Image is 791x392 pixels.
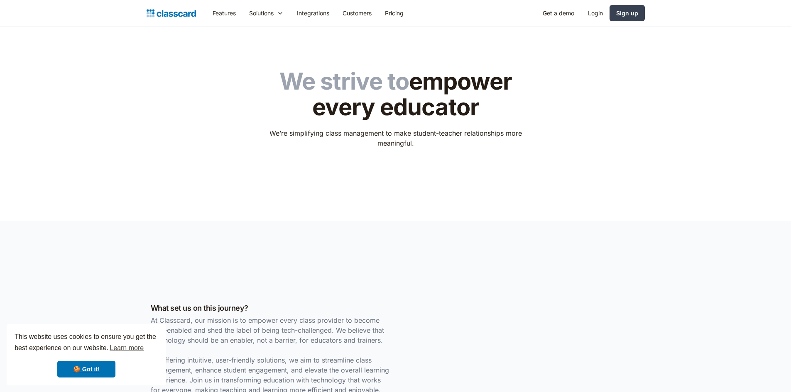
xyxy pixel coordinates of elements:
[610,5,645,21] a: Sign up
[57,361,115,377] a: dismiss cookie message
[15,332,158,354] span: This website uses cookies to ensure you get the best experience on our website.
[264,69,527,120] h1: empower every educator
[336,4,378,22] a: Customers
[536,4,581,22] a: Get a demo
[151,302,392,314] h3: What set us on this journey?
[147,7,196,19] a: home
[264,128,527,148] p: We’re simplifying class management to make student-teacher relationships more meaningful.
[378,4,410,22] a: Pricing
[290,4,336,22] a: Integrations
[7,324,166,385] div: cookieconsent
[249,9,274,17] div: Solutions
[242,4,290,22] div: Solutions
[279,67,409,95] span: We strive to
[108,342,145,354] a: learn more about cookies
[581,4,610,22] a: Login
[206,4,242,22] a: Features
[616,9,638,17] div: Sign up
